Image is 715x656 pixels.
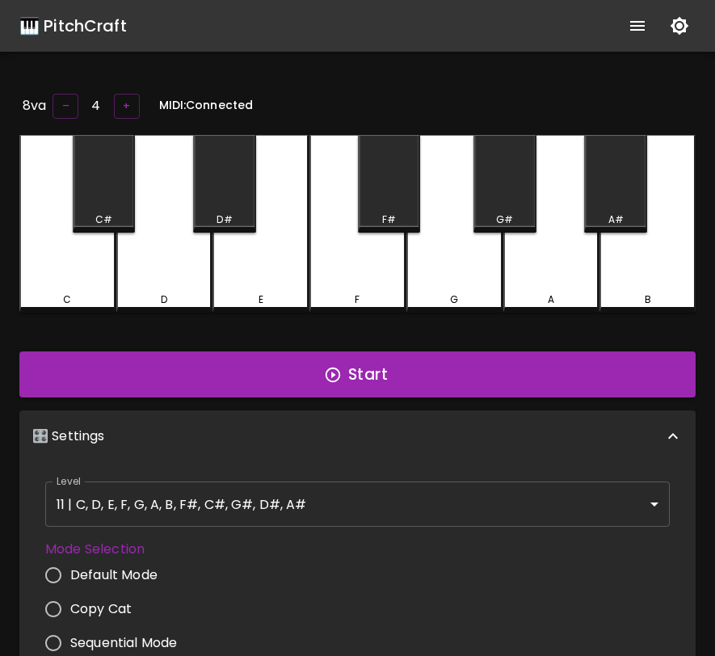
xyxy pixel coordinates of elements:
div: A# [608,212,624,227]
p: 🎛️ Settings [32,427,105,446]
label: Level [57,474,82,488]
h6: 4 [91,95,100,117]
div: E [259,292,263,307]
div: F [355,292,360,307]
button: + [114,94,140,119]
h6: 8va [23,95,46,117]
div: F# [382,212,396,227]
div: 11 | C, D, E, F, G, A, B, F#, C#, G#, D#, A# [45,481,670,527]
span: Sequential Mode [70,633,177,653]
div: C# [95,212,112,227]
div: D# [217,212,232,227]
label: Mode Selection [45,540,197,558]
div: G [450,292,458,307]
div: A [548,292,554,307]
div: B [645,292,651,307]
button: show more [618,6,657,45]
h6: MIDI: Connected [159,97,253,115]
button: Start [19,351,696,398]
span: Copy Cat [70,599,132,619]
span: Default Mode [70,566,158,585]
div: D [161,292,167,307]
div: C [63,292,71,307]
div: G# [496,212,513,227]
button: – [53,94,78,119]
a: 🎹 PitchCraft [19,13,127,39]
div: 🎛️ Settings [19,410,696,462]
